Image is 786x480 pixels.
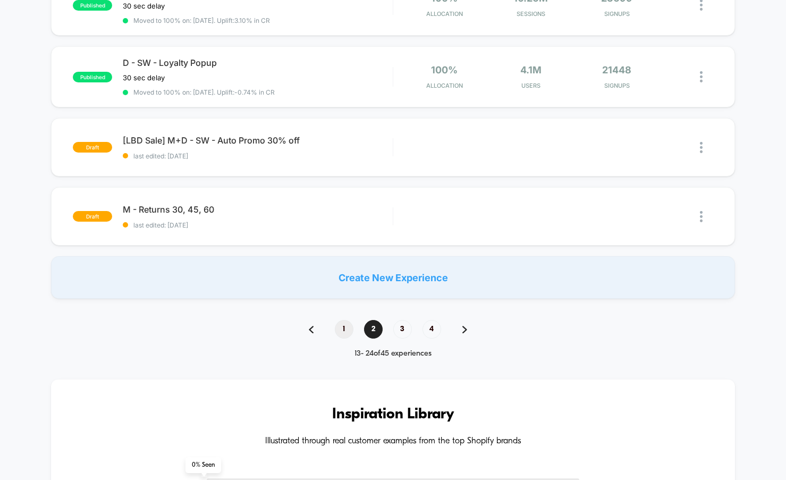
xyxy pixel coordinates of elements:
[700,142,703,153] img: close
[309,326,314,333] img: pagination back
[431,64,458,75] span: 100%
[577,82,657,89] span: SIGNUPS
[123,135,393,146] span: [LBD Sale] M+D - SW - Auto Promo 30% off
[123,152,393,160] span: last edited: [DATE]
[602,64,631,75] span: 21448
[520,64,542,75] span: 4.1M
[73,72,112,82] span: published
[123,221,393,229] span: last edited: [DATE]
[462,326,467,333] img: pagination forward
[335,320,353,339] span: 1
[490,10,571,18] span: Sessions
[426,10,463,18] span: Allocation
[51,256,735,299] div: Create New Experience
[83,406,703,423] h3: Inspiration Library
[422,320,441,339] span: 4
[393,320,412,339] span: 3
[490,82,571,89] span: Users
[426,82,463,89] span: Allocation
[133,88,275,96] span: Moved to 100% on: [DATE] . Uplift: -0.74% in CR
[123,2,165,10] span: 30 sec delay
[73,211,112,222] span: draft
[298,349,488,358] div: 13 - 24 of 45 experiences
[123,204,393,215] span: M - Returns 30, 45, 60
[185,457,221,473] span: 0 % Seen
[133,16,270,24] span: Moved to 100% on: [DATE] . Uplift: 3.10% in CR
[73,142,112,153] span: draft
[700,211,703,222] img: close
[123,57,393,68] span: D - SW - Loyalty Popup
[83,436,703,447] h4: Illustrated through real customer examples from the top Shopify brands
[700,71,703,82] img: close
[364,320,383,339] span: 2
[123,73,165,82] span: 30 sec delay
[577,10,657,18] span: SIGNUPS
